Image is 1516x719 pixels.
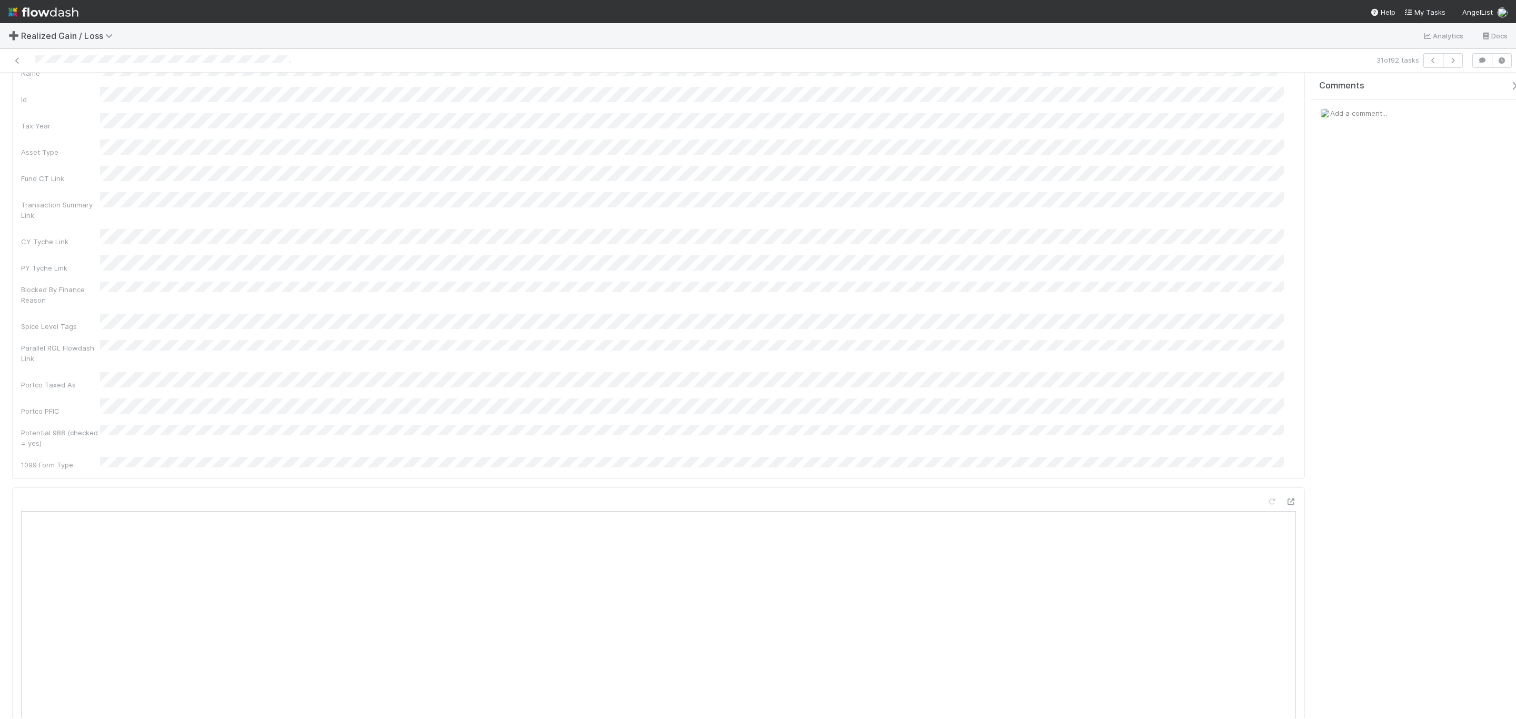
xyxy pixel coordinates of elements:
a: Docs [1481,29,1508,42]
div: Parallel RGL Flowdash Link [21,343,100,364]
span: Comments [1319,81,1364,91]
div: Fund CT Link [21,173,100,184]
img: avatar_bc42736a-3f00-4d10-a11d-d22e63cdc729.png [1497,7,1508,18]
div: Id [21,94,100,105]
a: Analytics [1422,29,1464,42]
div: Name [21,68,100,78]
img: avatar_bc42736a-3f00-4d10-a11d-d22e63cdc729.png [1320,108,1330,118]
span: Add a comment... [1330,109,1387,117]
div: Blocked By Finance Reason [21,284,100,305]
span: ➕ [8,31,19,40]
div: Spice Level Tags [21,321,100,332]
div: Help [1370,7,1395,17]
div: Tax Year [21,121,100,131]
div: Transaction Summary Link [21,199,100,221]
span: AngelList [1462,8,1493,16]
div: PY Tyche Link [21,263,100,273]
div: Portco Taxed As [21,380,100,390]
div: 1099 Form Type [21,460,100,470]
a: My Tasks [1404,7,1445,17]
div: Potential 988 (checked = yes) [21,427,100,448]
img: logo-inverted-e16ddd16eac7371096b0.svg [8,3,78,21]
div: Asset Type [21,147,100,157]
div: CY Tyche Link [21,236,100,247]
span: My Tasks [1404,8,1445,16]
span: 31 of 92 tasks [1377,55,1419,65]
span: Realized Gain / Loss [21,31,118,41]
div: Portco PFIC [21,406,100,416]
